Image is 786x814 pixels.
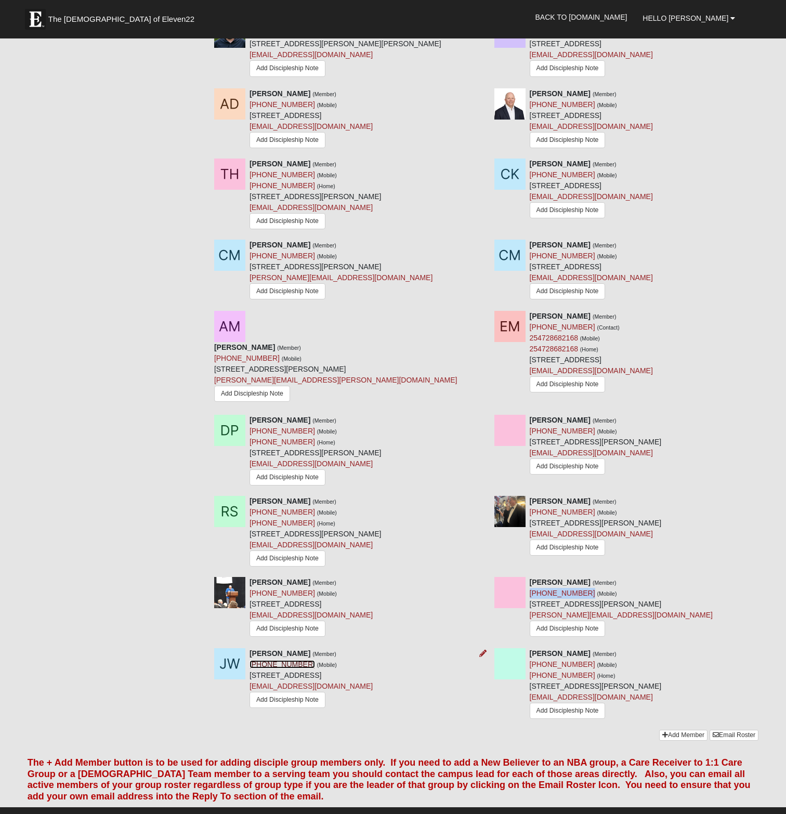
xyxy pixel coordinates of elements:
small: (Mobile) [580,335,600,342]
strong: [PERSON_NAME] [530,89,591,98]
strong: [PERSON_NAME] [250,241,310,249]
div: [STREET_ADDRESS][PERSON_NAME] [530,648,662,721]
a: [PHONE_NUMBER] [530,671,595,679]
a: Add Discipleship Note [250,550,325,567]
a: The [DEMOGRAPHIC_DATA] of Eleven22 [20,4,228,30]
a: [PERSON_NAME][EMAIL_ADDRESS][DOMAIN_NAME] [250,273,433,282]
div: [STREET_ADDRESS] [250,577,373,639]
a: Add Discipleship Note [530,132,606,148]
a: [EMAIL_ADDRESS][DOMAIN_NAME] [530,693,653,701]
a: [PHONE_NUMBER] [250,508,315,516]
small: (Member) [593,651,617,657]
a: [EMAIL_ADDRESS][DOMAIN_NAME] [530,122,653,130]
small: (Member) [312,498,336,505]
small: (Member) [312,417,336,424]
a: Email Roster [710,730,758,741]
small: (Home) [597,673,615,679]
a: Add Discipleship Note [530,703,606,719]
small: (Home) [317,520,335,527]
a: Add Discipleship Note [250,621,325,637]
a: [PHONE_NUMBER] [250,438,315,446]
div: [STREET_ADDRESS] [250,648,373,711]
a: Hello [PERSON_NAME] [635,5,743,31]
small: (Home) [580,346,598,352]
img: Eleven22 logo [25,9,46,30]
div: [STREET_ADDRESS] [250,88,373,151]
a: Add Discipleship Note [530,202,606,218]
small: (Mobile) [597,102,617,108]
small: (Member) [312,580,336,586]
a: [PERSON_NAME][EMAIL_ADDRESS][DOMAIN_NAME] [530,611,713,619]
div: [STREET_ADDRESS][PERSON_NAME] [530,415,662,477]
small: (Member) [277,345,301,351]
a: Add Member [659,730,708,741]
a: [EMAIL_ADDRESS][DOMAIN_NAME] [530,449,653,457]
small: (Mobile) [282,356,302,362]
a: [PHONE_NUMBER] [250,181,315,190]
div: [STREET_ADDRESS] [530,17,653,79]
a: [PHONE_NUMBER] [250,252,315,260]
a: [PERSON_NAME][EMAIL_ADDRESS][PERSON_NAME][DOMAIN_NAME] [214,376,457,384]
strong: [PERSON_NAME] [250,649,310,658]
a: [EMAIL_ADDRESS][DOMAIN_NAME] [530,50,653,59]
a: [PHONE_NUMBER] [530,508,595,516]
a: [EMAIL_ADDRESS][DOMAIN_NAME] [250,459,373,468]
a: [PHONE_NUMBER] [250,427,315,435]
a: 254728682168 [530,345,578,353]
small: (Mobile) [317,428,337,435]
div: [STREET_ADDRESS] [530,159,653,221]
div: [STREET_ADDRESS] [530,240,653,302]
div: [STREET_ADDRESS][PERSON_NAME] [250,496,382,569]
a: [PHONE_NUMBER] [530,252,595,260]
div: [STREET_ADDRESS][PERSON_NAME] [250,240,433,303]
small: (Mobile) [317,590,337,597]
a: [PHONE_NUMBER] [250,660,315,668]
a: Add Discipleship Note [250,213,325,229]
strong: [PERSON_NAME] [530,416,591,424]
a: Add Discipleship Note [530,283,606,299]
div: [STREET_ADDRESS][PERSON_NAME] [530,577,713,640]
small: (Member) [593,161,617,167]
a: [EMAIL_ADDRESS][DOMAIN_NAME] [530,192,653,201]
small: (Member) [312,91,336,97]
strong: [PERSON_NAME] [530,497,591,505]
strong: [PERSON_NAME] [214,343,275,351]
a: [EMAIL_ADDRESS][DOMAIN_NAME] [250,541,373,549]
a: [PHONE_NUMBER] [530,660,595,668]
a: [EMAIL_ADDRESS][DOMAIN_NAME] [530,366,653,375]
small: (Home) [317,439,335,445]
strong: [PERSON_NAME] [530,241,591,249]
small: (Mobile) [597,428,617,435]
strong: [PERSON_NAME] [530,160,591,168]
a: Add Discipleship Note [530,60,606,76]
small: (Contact) [597,324,619,331]
strong: [PERSON_NAME] [250,497,310,505]
strong: [PERSON_NAME] [250,578,310,586]
a: [EMAIL_ADDRESS][DOMAIN_NAME] [250,50,373,59]
a: [PHONE_NUMBER] [250,589,315,597]
a: Back to [DOMAIN_NAME] [528,4,635,30]
a: 254728682168 [530,334,578,342]
strong: [PERSON_NAME] [530,312,591,320]
strong: [PERSON_NAME] [530,578,591,586]
small: (Mobile) [317,662,337,668]
a: [PHONE_NUMBER] [214,354,280,362]
a: [PHONE_NUMBER] [530,427,595,435]
small: (Mobile) [317,509,337,516]
small: (Member) [593,417,617,424]
a: Add Discipleship Note [530,540,606,556]
font: The + Add Member button is to be used for adding disciple group members only. If you need to add ... [28,757,751,802]
div: [STREET_ADDRESS] [530,88,653,151]
small: (Home) [317,183,335,189]
small: (Member) [593,498,617,505]
div: [STREET_ADDRESS][PERSON_NAME] [214,342,457,406]
a: Add Discipleship Note [530,621,606,637]
a: [PHONE_NUMBER] [250,170,315,179]
span: Hello [PERSON_NAME] [643,14,728,22]
small: (Mobile) [597,509,617,516]
small: (Member) [312,242,336,248]
a: [PHONE_NUMBER] [530,323,595,331]
a: [PHONE_NUMBER] [530,589,595,597]
div: [STREET_ADDRESS][PERSON_NAME] [530,496,662,558]
a: Add Discipleship Note [214,386,290,402]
